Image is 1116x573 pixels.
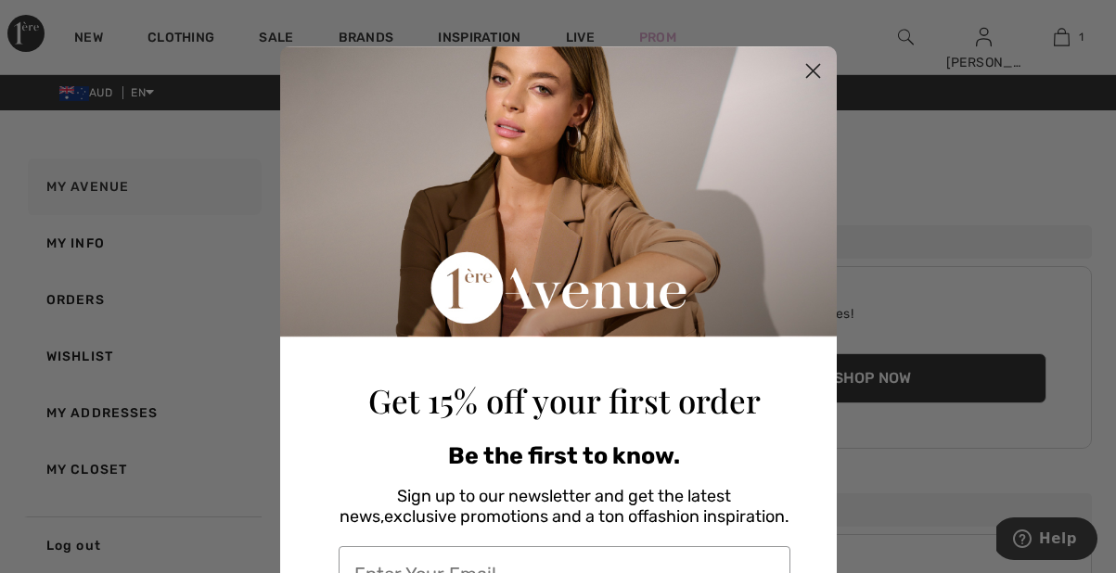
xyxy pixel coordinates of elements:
span: fashion inspiration. [648,506,789,527]
span: Be the first to know. [448,442,680,469]
span: Help [43,13,81,30]
button: Close dialog [797,55,829,87]
span: Sign up to our newsletter and get the latest news, [340,486,732,527]
span: exclusive promotions and a ton of [384,506,648,527]
span: Get 15% off your first order [368,378,761,422]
